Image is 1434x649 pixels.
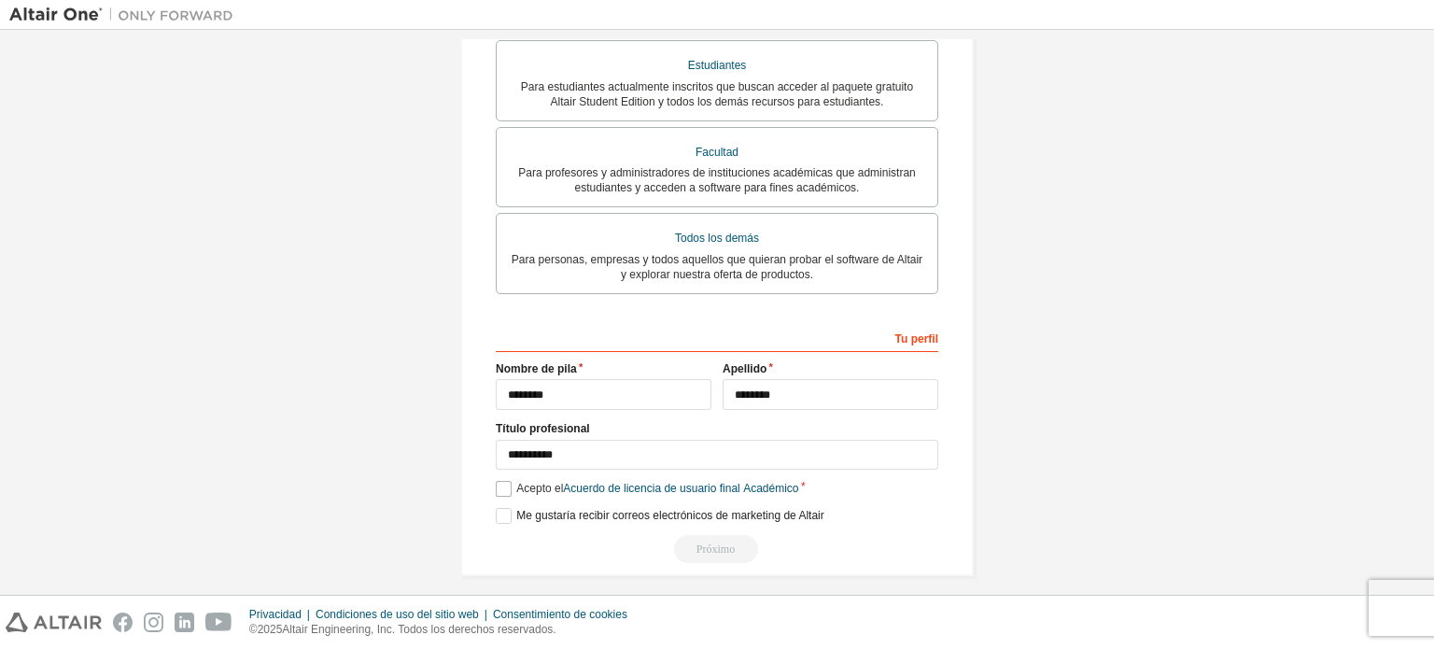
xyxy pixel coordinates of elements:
[282,623,555,636] font: Altair Engineering, Inc. Todos los derechos reservados.
[249,623,258,636] font: ©
[516,509,823,522] font: Me gustaría recibir correos electrónicos de marketing de Altair
[175,613,194,632] img: linkedin.svg
[723,362,766,375] font: Apellido
[895,332,938,346] font: Tu perfil
[205,613,232,632] img: youtube.svg
[518,166,916,194] font: Para profesores y administradores de instituciones académicas que administran estudiantes y acced...
[743,482,798,495] font: Académico
[521,80,913,108] font: Para estudiantes actualmente inscritos que buscan acceder al paquete gratuito Altair Student Edit...
[696,146,738,159] font: Facultad
[144,613,163,632] img: instagram.svg
[496,535,938,563] div: Read and acccept EULA to continue
[493,608,627,621] font: Consentimiento de cookies
[512,253,922,281] font: Para personas, empresas y todos aquellos que quieran probar el software de Altair y explorar nues...
[563,482,739,495] font: Acuerdo de licencia de usuario final
[688,59,747,72] font: Estudiantes
[9,6,243,24] img: Altair Uno
[249,608,302,621] font: Privacidad
[496,422,590,435] font: Título profesional
[258,623,283,636] font: 2025
[516,482,563,495] font: Acepto el
[496,362,577,375] font: Nombre de pila
[6,613,102,632] img: altair_logo.svg
[675,232,759,245] font: Todos los demás
[113,613,133,632] img: facebook.svg
[316,608,479,621] font: Condiciones de uso del sitio web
